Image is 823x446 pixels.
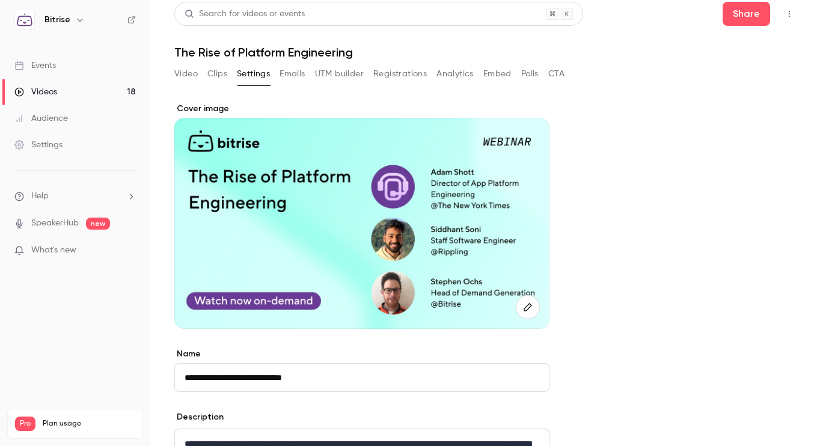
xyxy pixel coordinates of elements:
[43,419,135,429] span: Plan usage
[31,217,79,230] a: SpeakerHub
[174,411,224,423] label: Description
[174,348,549,360] label: Name
[44,14,70,26] h6: Bitrise
[31,190,49,203] span: Help
[521,64,539,84] button: Polls
[14,86,57,98] div: Videos
[14,60,56,72] div: Events
[14,112,68,124] div: Audience
[15,431,38,442] p: Videos
[780,4,799,23] button: Top Bar Actions
[207,64,227,84] button: Clips
[14,139,63,151] div: Settings
[110,431,135,442] p: / 300
[548,64,564,84] button: CTA
[185,8,305,20] div: Search for videos or events
[436,64,474,84] button: Analytics
[174,64,198,84] button: Video
[237,64,270,84] button: Settings
[483,64,512,84] button: Embed
[86,218,110,230] span: new
[723,2,770,26] button: Share
[373,64,427,84] button: Registrations
[14,190,136,203] li: help-dropdown-opener
[174,45,799,60] h1: The Rise of Platform Engineering
[110,433,117,440] span: 18
[15,10,34,29] img: Bitrise
[31,244,76,257] span: What's new
[280,64,305,84] button: Emails
[315,64,364,84] button: UTM builder
[15,417,35,431] span: Pro
[174,103,549,115] label: Cover image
